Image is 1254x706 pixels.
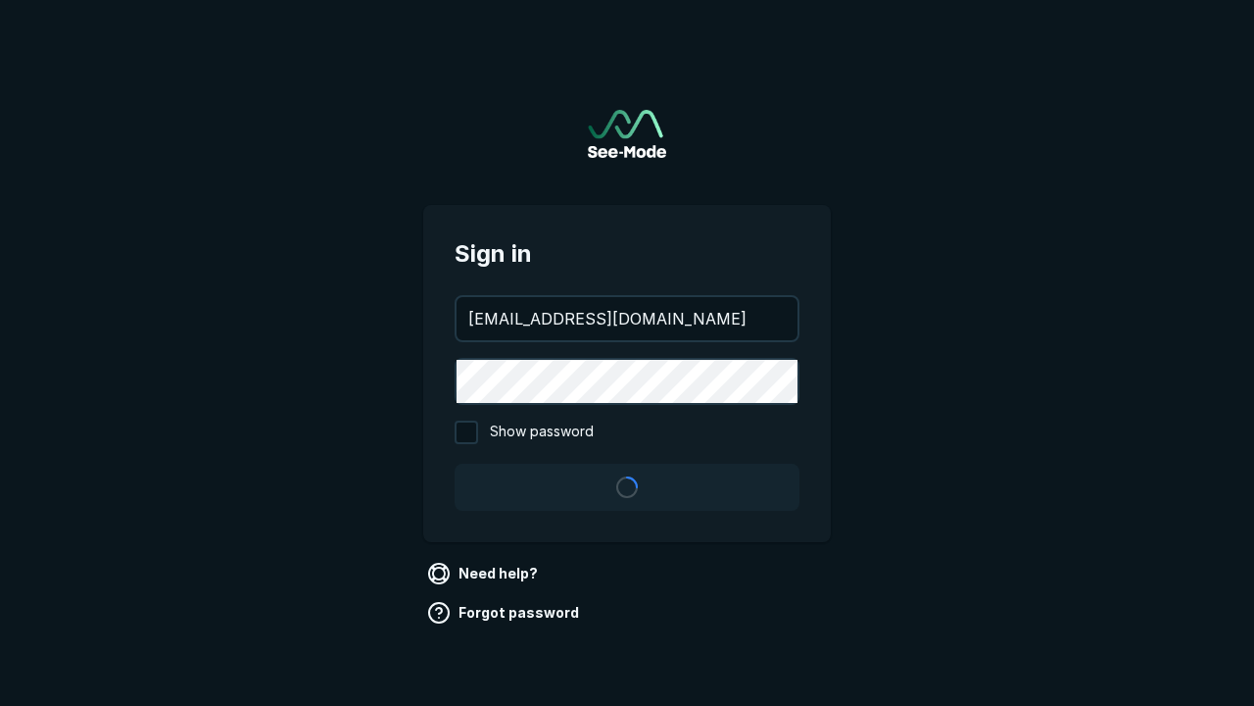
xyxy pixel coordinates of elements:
img: See-Mode Logo [588,110,666,158]
input: your@email.com [457,297,797,340]
a: Need help? [423,558,546,589]
a: Forgot password [423,597,587,629]
a: Go to sign in [588,110,666,158]
span: Sign in [455,236,799,272]
span: Show password [490,421,594,444]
